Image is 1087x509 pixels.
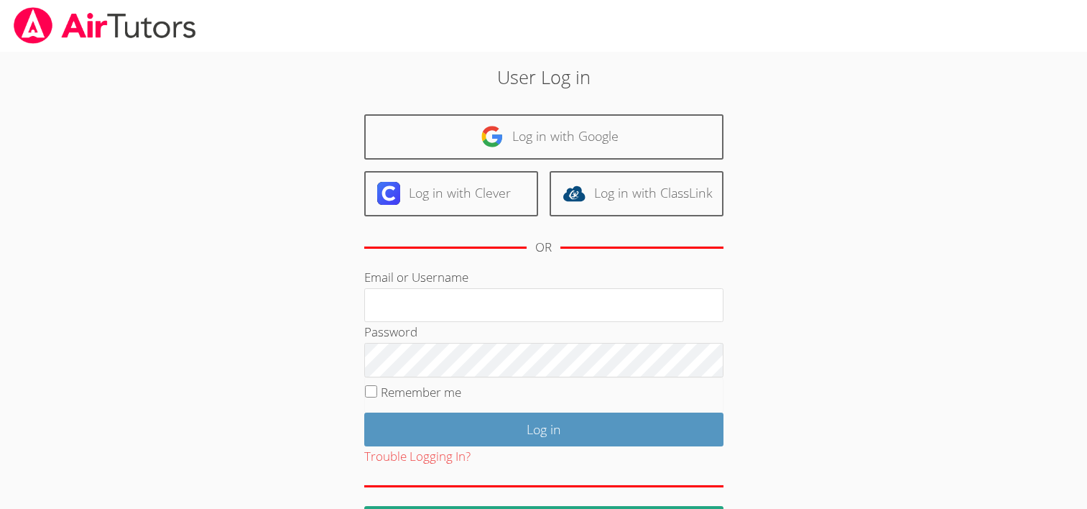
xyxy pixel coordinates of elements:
[381,384,461,400] label: Remember me
[563,182,586,205] img: classlink-logo-d6bb404cc1216ec64c9a2012d9dc4662098be43eaf13dc465df04b49fa7ab582.svg
[364,413,723,446] input: Log in
[481,125,504,148] img: google-logo-50288ca7cdecda66e5e0955fdab243c47b7ad437acaf1139b6f446037453330a.svg
[364,324,417,340] label: Password
[377,182,400,205] img: clever-logo-6eab21bc6e7a338710f1a6ff85c0baf02591cd810cc4098c63d3a4b26e2feb20.svg
[12,7,198,44] img: airtutors_banner-c4298cdbf04f3fff15de1276eac7730deb9818008684d7c2e4769d2f7ddbe033.png
[364,171,538,216] a: Log in with Clever
[550,171,723,216] a: Log in with ClassLink
[535,237,552,258] div: OR
[364,114,723,160] a: Log in with Google
[364,446,471,467] button: Trouble Logging In?
[364,269,468,285] label: Email or Username
[250,63,837,91] h2: User Log in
